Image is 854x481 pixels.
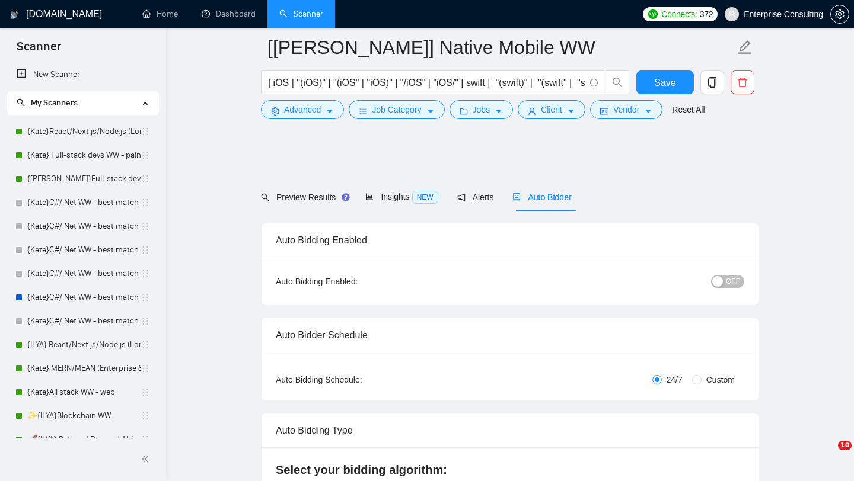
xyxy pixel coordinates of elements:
[141,198,150,207] span: holder
[141,222,150,231] span: holder
[141,435,150,444] span: holder
[7,380,158,404] li: {Kate}All stack WW - web
[27,238,141,262] a: {Kate}C#/.Net WW - best match (<1 month)
[276,275,432,288] div: Auto Bidding Enabled:
[365,193,374,201] span: area-chart
[590,100,662,119] button: idcardVendorcaret-down
[450,100,514,119] button: folderJobscaret-down
[830,5,849,24] button: setting
[27,143,141,167] a: {Kate} Full-stack devs WW - pain point
[31,98,78,108] span: My Scanners
[261,100,344,119] button: settingAdvancedcaret-down
[276,461,744,478] h4: Select your bidding algorithm:
[495,107,503,116] span: caret-down
[672,103,705,116] a: Reset All
[830,9,849,19] a: setting
[606,77,629,88] span: search
[276,413,744,447] div: Auto Bidding Type
[7,286,158,309] li: {Kate}C#/.Net WW - best match (0 spent)
[141,269,150,278] span: holder
[27,357,141,380] a: {Kate} MERN/MEAN (Enterprise & SaaS)
[276,223,744,257] div: Auto Bidding Enabled
[27,262,141,286] a: {Kate}C#/.Net WW - best match (<1 month, not preferred location)
[701,77,724,88] span: copy
[17,98,25,107] span: search
[10,5,18,24] img: logo
[7,143,158,167] li: {Kate} Full-stack devs WW - pain point
[141,340,150,349] span: holder
[267,33,735,62] input: Scanner name...
[648,9,658,19] img: upwork-logo.png
[27,191,141,214] a: {Kate}C#/.Net WW - best match
[17,63,149,86] a: New Scanner
[814,441,842,469] iframe: Intercom live chat
[728,10,736,18] span: user
[141,387,150,397] span: holder
[662,373,687,386] span: 24/7
[17,98,78,108] span: My Scanners
[831,9,849,19] span: setting
[702,373,740,386] span: Custom
[7,333,158,357] li: {ILYA} React/Next.js/Node.js (Long-term, All Niches)
[27,214,141,238] a: {Kate}C#/.Net WW - best match (not preferred location)
[600,107,608,116] span: idcard
[457,193,494,202] span: Alerts
[284,103,321,116] span: Advanced
[644,107,652,116] span: caret-down
[426,107,435,116] span: caret-down
[261,193,346,202] span: Preview Results
[518,100,585,119] button: userClientcaret-down
[27,309,141,333] a: {Kate}C#/.Net WW - best match (0 spent, not preferred location)
[27,333,141,357] a: {ILYA} React/Next.js/Node.js (Long-term, All Niches)
[141,453,153,465] span: double-left
[276,318,744,352] div: Auto Bidder Schedule
[268,75,585,90] input: Search Freelance Jobs...
[412,191,438,204] span: NEW
[737,40,753,55] span: edit
[141,411,150,421] span: holder
[512,193,521,201] span: robot
[271,107,279,116] span: setting
[372,103,421,116] span: Job Category
[567,107,575,116] span: caret-down
[141,364,150,373] span: holder
[141,316,150,326] span: holder
[276,373,432,386] div: Auto Bidding Schedule:
[460,107,468,116] span: folder
[731,70,754,94] button: delete
[141,293,150,302] span: holder
[838,441,852,450] span: 10
[27,428,141,451] a: 🚀{ILYA} Python | Django | AI /
[340,192,351,203] div: Tooltip anchor
[261,193,269,201] span: search
[7,120,158,143] li: {Kate}React/Next.js/Node.js (Long-term, All Niches)
[7,63,158,86] li: New Scanner
[7,214,158,238] li: {Kate}C#/.Net WW - best match (not preferred location)
[7,191,158,214] li: {Kate}C#/.Net WW - best match
[7,167,158,191] li: {Kate}Full-stack devs WW (<1 month) - pain point
[528,107,536,116] span: user
[202,9,256,19] a: dashboardDashboard
[141,245,150,255] span: holder
[27,120,141,143] a: {Kate}React/Next.js/Node.js (Long-term, All Niches)
[636,70,694,94] button: Save
[731,77,754,88] span: delete
[590,79,598,86] span: info-circle
[457,193,466,201] span: notification
[654,75,675,90] span: Save
[7,428,158,451] li: 🚀{ILYA} Python | Django | AI /
[359,107,367,116] span: bars
[141,150,150,160] span: holder
[512,193,571,202] span: Auto Bidder
[541,103,562,116] span: Client
[141,127,150,136] span: holder
[613,103,639,116] span: Vendor
[7,357,158,380] li: {Kate} MERN/MEAN (Enterprise & SaaS)
[7,262,158,286] li: {Kate}C#/.Net WW - best match (<1 month, not preferred location)
[365,192,438,201] span: Insights
[7,38,71,63] span: Scanner
[726,275,740,288] span: OFF
[700,70,724,94] button: copy
[661,8,697,21] span: Connects:
[700,8,713,21] span: 372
